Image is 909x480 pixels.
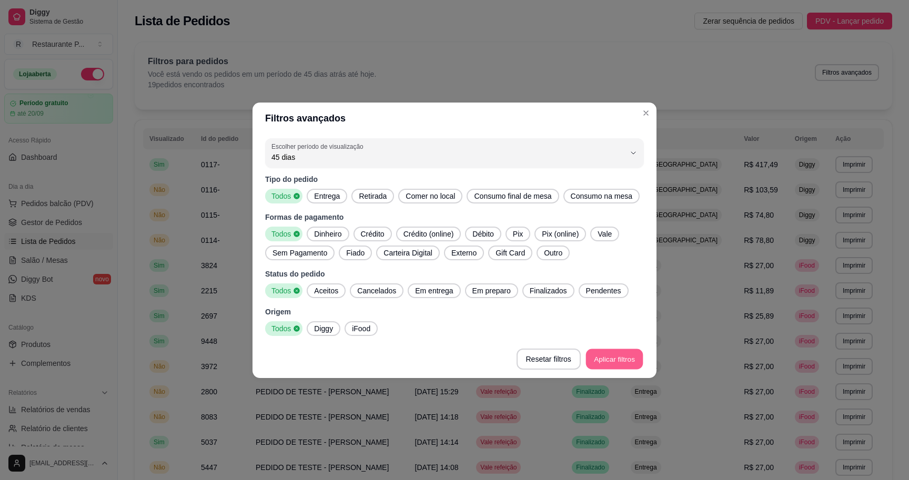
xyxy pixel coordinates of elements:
button: Retirada [351,189,394,203]
button: Dinheiro [307,227,349,241]
span: Pix [509,229,527,239]
span: Outro [540,248,567,258]
button: Carteira Digital [376,246,440,260]
button: Entrega [307,189,347,203]
button: Pix (online) [534,227,586,241]
span: Todos [267,229,293,239]
label: Escolher período de visualização [271,142,367,151]
span: 45 dias [271,152,625,162]
button: Finalizados [522,283,574,298]
button: Todos [265,283,302,298]
button: Outro [537,246,570,260]
span: Carteira Digital [379,248,437,258]
button: Escolher período de visualização45 dias [265,138,644,168]
button: Resetar filtros [517,349,581,370]
button: Pendentes [579,283,629,298]
button: Comer no local [398,189,462,203]
button: Gift Card [488,246,532,260]
span: Aceitos [310,285,342,296]
span: Comer no local [401,191,459,201]
button: Aplicar filtros [586,349,643,369]
button: Diggy [307,321,340,336]
span: Pix (online) [538,229,583,239]
span: Todos [267,285,293,296]
span: iFood [348,323,375,334]
span: Finalizados [526,285,571,296]
button: Todos [265,321,302,336]
button: Consumo final de mesa [467,189,559,203]
span: Gift Card [491,248,529,258]
span: Todos [267,323,293,334]
button: Close [638,105,654,121]
span: Sem Pagamento [268,248,331,258]
span: Retirada [355,191,391,201]
button: Débito [465,227,501,241]
span: Débito [468,229,498,239]
button: Todos [265,189,302,203]
span: Vale [593,229,616,239]
button: Vale [590,227,619,241]
span: Cancelados [353,285,400,296]
span: Consumo na mesa [567,191,637,201]
span: Dinheiro [310,229,346,239]
button: Aceitos [307,283,346,298]
button: Crédito [353,227,392,241]
p: Status do pedido [265,269,644,279]
button: Consumo na mesa [563,189,640,203]
button: Pix [506,227,530,241]
p: Formas de pagamento [265,212,644,222]
span: Crédito [357,229,389,239]
header: Filtros avançados [252,103,656,134]
span: Em preparo [468,285,515,296]
span: Fiado [342,248,369,258]
span: Externo [447,248,481,258]
p: Tipo do pedido [265,174,644,185]
button: Externo [444,246,484,260]
p: Origem [265,307,644,317]
span: Pendentes [582,285,625,296]
span: Consumo final de mesa [470,191,555,201]
button: iFood [345,321,378,336]
span: Diggy [310,323,337,334]
button: Cancelados [350,283,403,298]
button: Em preparo [465,283,518,298]
button: Sem Pagamento [265,246,335,260]
span: Todos [267,191,293,201]
button: Crédito (online) [396,227,461,241]
button: Fiado [339,246,372,260]
span: Entrega [310,191,344,201]
span: Em entrega [411,285,457,296]
button: Todos [265,227,302,241]
button: Em entrega [408,283,460,298]
span: Crédito (online) [399,229,458,239]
